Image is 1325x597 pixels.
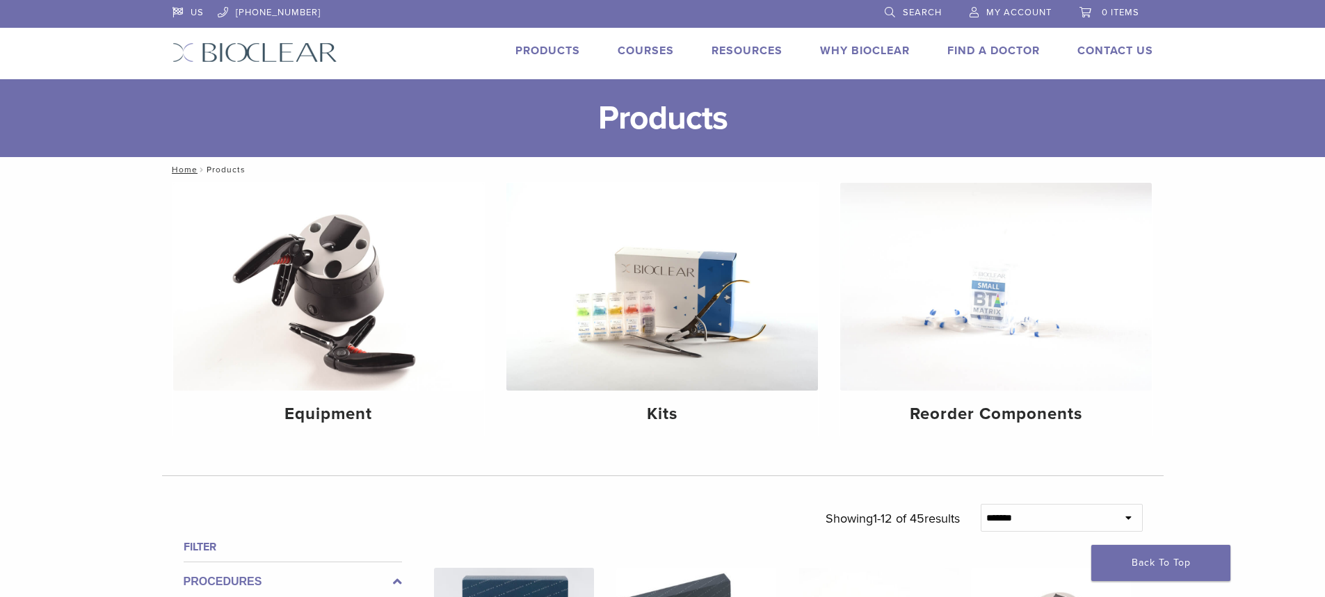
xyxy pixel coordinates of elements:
a: Why Bioclear [820,44,910,58]
span: 0 items [1102,7,1139,18]
img: Reorder Components [840,183,1152,391]
a: Back To Top [1091,545,1230,581]
img: Bioclear [172,42,337,63]
label: Procedures [184,573,402,590]
h4: Kits [517,402,807,427]
a: Home [168,165,198,174]
span: Search [903,7,942,18]
h4: Filter [184,539,402,555]
a: Kits [506,183,818,436]
p: Showing results [826,504,960,533]
a: Courses [618,44,674,58]
img: Kits [506,183,818,391]
span: / [198,166,207,173]
a: Resources [712,44,782,58]
span: My Account [986,7,1052,18]
h4: Equipment [184,402,474,427]
a: Find A Doctor [947,44,1040,58]
a: Contact Us [1077,44,1153,58]
a: Reorder Components [840,183,1152,436]
a: Products [515,44,580,58]
img: Equipment [173,183,485,391]
span: 1-12 of 45 [873,511,924,526]
nav: Products [162,157,1164,182]
a: Equipment [173,183,485,436]
h4: Reorder Components [851,402,1141,427]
